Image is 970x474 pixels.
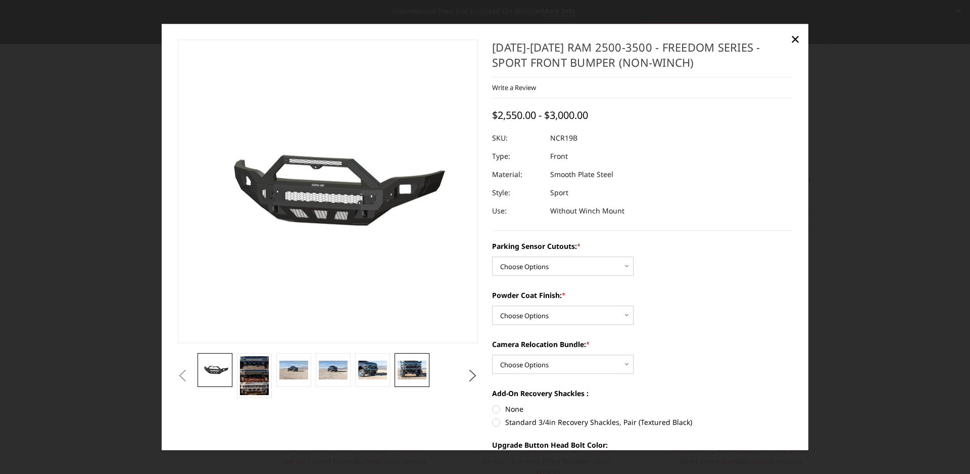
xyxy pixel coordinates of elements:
label: Standard 3/4in Recovery Shackles, Pair (Textured Black) [492,417,793,427]
dd: Sport [550,184,568,202]
label: Camera Relocation Bundle: [492,339,793,350]
a: 2019-2025 Ram 2500-3500 - Freedom Series - Sport Front Bumper (non-winch) [178,39,478,343]
dt: Type: [492,147,543,165]
dd: Front [550,147,568,165]
label: Powder Coat Finish: [492,290,793,300]
img: 2019-2025 Ram 2500-3500 - Freedom Series - Sport Front Bumper (non-winch) [201,364,229,377]
img: Multiple lighting options [240,356,268,395]
img: 2019-2025 Ram 2500-3500 - Freedom Series - Sport Front Bumper (non-winch) [279,361,308,379]
img: 2019-2025 Ram 2500-3500 - Freedom Series - Sport Front Bumper (non-winch) [398,361,426,379]
iframe: Chat Widget [919,425,970,474]
dt: Style: [492,184,543,202]
dd: Smooth Plate Steel [550,165,613,184]
button: Next [465,368,480,383]
button: Previous [175,368,190,383]
label: Parking Sensor Cutouts: [492,241,793,251]
img: 2019-2025 Ram 2500-3500 - Freedom Series - Sport Front Bumper (non-winch) [319,361,347,379]
label: Upgrade Button Head Bolt Color: [492,440,793,450]
dd: NCR19B [550,129,577,147]
label: Add-On Recovery Shackles : [492,388,793,399]
img: 2019-2025 Ram 2500-3500 - Freedom Series - Sport Front Bumper (non-winch) [358,361,386,379]
span: × [791,28,800,50]
label: None [492,404,793,414]
span: $2,550.00 - $3,000.00 [492,108,588,122]
dt: Use: [492,202,543,220]
dt: Material: [492,165,543,184]
dt: SKU: [492,129,543,147]
a: Close [787,31,803,48]
dd: Without Winch Mount [550,202,624,220]
h1: [DATE]-[DATE] Ram 2500-3500 - Freedom Series - Sport Front Bumper (non-winch) [492,39,793,77]
a: Write a Review [492,83,536,92]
